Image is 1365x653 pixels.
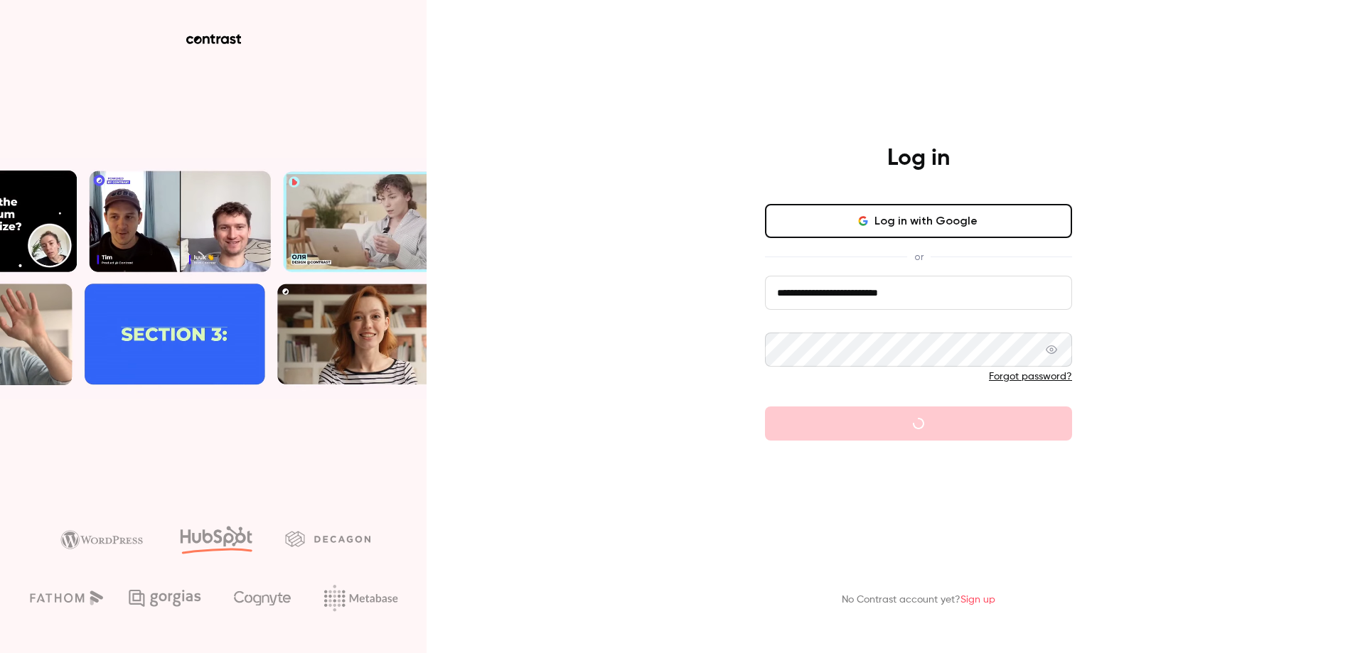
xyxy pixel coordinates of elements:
a: Sign up [960,595,995,605]
img: decagon [285,531,370,546]
button: Log in with Google [765,204,1072,238]
p: No Contrast account yet? [842,593,995,608]
a: Forgot password? [989,372,1072,382]
span: or [907,249,931,264]
h4: Log in [887,144,950,173]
